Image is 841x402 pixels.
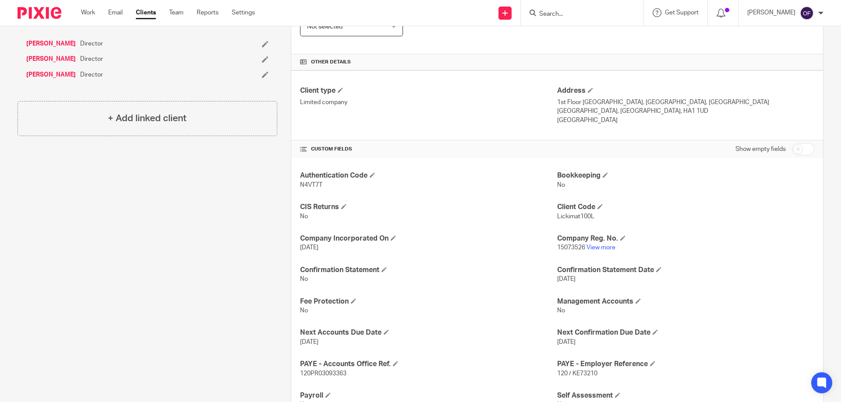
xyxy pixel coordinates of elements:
a: Work [81,8,95,17]
span: No [557,308,565,314]
img: svg%3E [800,6,814,20]
a: Settings [232,8,255,17]
h4: Bookkeeping [557,171,814,180]
h4: Company Incorporated On [300,234,557,243]
h4: Management Accounts [557,297,814,306]
h4: Address [557,86,814,95]
h4: PAYE - Employer Reference [557,360,814,369]
label: Show empty fields [735,145,786,154]
a: [PERSON_NAME] [26,55,76,63]
span: [DATE] [300,339,318,345]
a: View more [587,245,615,251]
h4: Next Confirmation Due Date [557,328,814,337]
h4: Company Reg. No. [557,234,814,243]
p: [PERSON_NAME] [747,8,795,17]
h4: CUSTOM FIELDS [300,146,557,153]
p: Limited company [300,98,557,107]
h4: Client type [300,86,557,95]
span: [DATE] [557,339,576,345]
span: No [300,213,308,220]
span: Director [80,39,103,48]
span: Not selected [307,24,343,30]
span: Director [80,70,103,79]
h4: Fee Protection [300,297,557,306]
h4: CIS Returns [300,203,557,212]
p: [GEOGRAPHIC_DATA], [GEOGRAPHIC_DATA], HA1 1UD [557,107,814,115]
span: No [300,308,308,314]
a: Email [108,8,123,17]
a: Reports [197,8,219,17]
span: N4VT7T [300,182,322,188]
span: No [300,276,308,282]
a: [PERSON_NAME] [26,70,76,79]
a: [PERSON_NAME] [26,39,76,48]
span: Lickimat100L [557,213,594,220]
span: [DATE] [557,276,576,282]
span: Get Support [665,10,699,16]
input: Search [538,10,617,18]
h4: Authentication Code [300,171,557,180]
span: [DATE] [300,245,318,251]
span: No [557,182,565,188]
h4: PAYE - Accounts Office Ref. [300,360,557,369]
h4: Self Assessment [557,391,814,400]
span: 15073526 [557,245,585,251]
h4: Confirmation Statement [300,266,557,275]
h4: + Add linked client [108,112,187,125]
h4: Next Accounts Due Date [300,328,557,337]
span: 120 / KE73210 [557,371,597,377]
h4: Payroll [300,391,557,400]
a: Team [169,8,184,17]
span: Director [80,55,103,63]
h4: Confirmation Statement Date [557,266,814,275]
h4: Client Code [557,203,814,212]
a: Clients [136,8,156,17]
span: 120PR03093363 [300,371,346,377]
p: 1st Floor [GEOGRAPHIC_DATA], [GEOGRAPHIC_DATA], [GEOGRAPHIC_DATA] [557,98,814,107]
p: [GEOGRAPHIC_DATA] [557,116,814,125]
span: Other details [311,59,351,66]
img: Pixie [18,7,61,19]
